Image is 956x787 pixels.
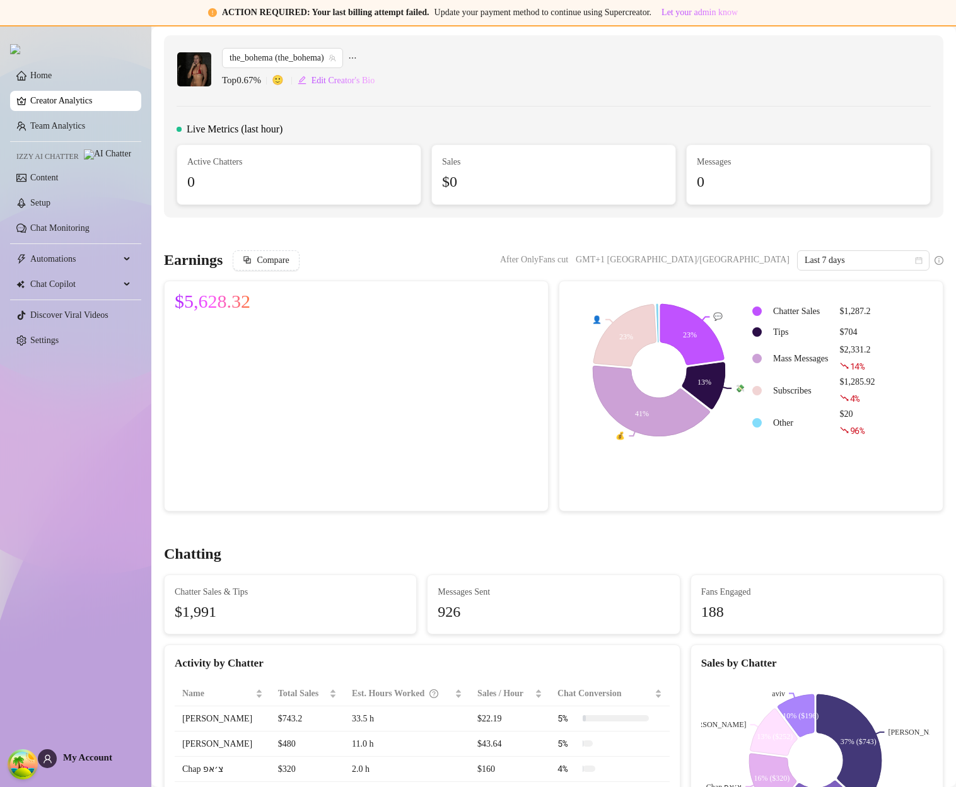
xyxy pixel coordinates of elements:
span: My Account [63,752,112,762]
span: Sales [442,155,665,169]
span: Last 7 days [805,251,922,270]
span: fall [840,426,849,434]
a: Team Analytics [30,121,85,131]
h3: Chatting [164,544,221,564]
span: Top 0.67 % [222,73,272,88]
h3: Earnings [164,250,223,271]
img: AI Chatter [84,149,131,160]
span: Chat Conversion [557,687,652,701]
div: $704 [840,325,875,339]
th: Sales / Hour [470,682,550,706]
span: Automations [30,249,120,269]
span: 14 % [850,360,865,372]
a: Settings [30,335,59,345]
div: $1,285.92 [840,375,875,406]
span: Chat Copilot [30,274,120,294]
div: $20 [840,407,875,438]
td: 33.5 h [344,706,470,732]
th: Name [175,682,271,706]
div: $0 [442,170,665,194]
span: Live Metrics (last hour) [187,122,283,137]
td: Subscribes [768,375,834,406]
div: Est. Hours Worked [352,687,452,701]
span: 5 % [557,711,578,725]
div: $2,331.2 [840,343,875,374]
a: Creator Analytics [30,91,131,111]
td: 11.0 h [344,732,470,757]
td: Mass Messages [768,343,834,374]
span: fall [840,361,849,370]
text: 💬 [714,312,723,321]
span: Messages Sent [438,585,669,599]
div: Sales by Chatter [701,655,933,672]
span: thunderbolt [16,254,26,264]
span: Let your admin know [662,8,738,18]
a: Content [30,173,58,182]
text: 💸 [735,383,745,393]
button: Open Tanstack query devtools [10,752,35,777]
span: team [329,54,336,62]
a: Chat Monitoring [30,223,90,233]
text: 👤 [592,314,602,324]
span: exclamation-circle [208,8,217,17]
span: Messages [697,155,920,169]
span: Fans Engaged [701,585,933,599]
a: Setup [30,198,50,207]
div: $1,287.2 [840,305,875,318]
img: Chat Copilot [16,280,25,289]
a: Discover Viral Videos [30,310,108,320]
text: [PERSON_NAME] [686,720,746,729]
span: block [243,255,252,264]
a: Home [30,71,52,80]
td: $480 [271,732,344,757]
span: Active Chatters [187,155,411,169]
td: $743.2 [271,706,344,732]
span: $1,991 [175,600,406,624]
img: logo.svg [10,44,20,54]
div: 926 [438,600,669,624]
text: aviv [772,689,785,698]
span: edit [298,76,306,85]
td: 2.0 h [344,757,470,782]
span: user [43,754,52,764]
span: Edit Creator's Bio [312,76,375,86]
button: Compare [233,250,299,271]
td: $22.19 [470,706,550,732]
span: info-circle [935,256,943,265]
span: question-circle [429,687,438,701]
span: GMT+1 [GEOGRAPHIC_DATA]/[GEOGRAPHIC_DATA] [576,250,790,269]
td: $160 [470,757,550,782]
span: the_bohema (the_bohema) [230,49,335,67]
td: [PERSON_NAME] [175,732,271,757]
th: Chat Conversion [550,682,670,706]
span: 5 % [557,737,578,750]
span: 🙂 [272,73,297,88]
span: After OnlyFans cut [500,250,568,269]
text: [PERSON_NAME] [888,728,948,737]
button: Let your admin know [656,5,743,20]
td: [PERSON_NAME] [175,706,271,732]
button: Edit Creator's Bio [297,71,376,91]
span: fall [840,393,849,402]
div: 0 [697,170,920,194]
td: $320 [271,757,344,782]
td: $43.64 [470,732,550,757]
th: Total Sales [271,682,344,706]
div: 188 [701,600,933,624]
span: Compare [257,255,289,265]
span: 96 % [850,424,865,436]
span: 4 % [557,762,578,776]
td: Tips [768,322,834,342]
img: the_bohema [177,52,211,86]
span: 4 % [850,392,860,404]
span: ellipsis [348,48,357,68]
text: 💰 [615,431,625,440]
span: Update your payment method to continue using Supercreator. [434,8,651,17]
span: Total Sales [278,687,327,701]
span: Sales / Hour [477,687,532,701]
div: Activity by Chatter [175,655,670,672]
strong: ACTION REQUIRED: Your last billing attempt failed. [222,8,429,17]
div: 0 [187,170,411,194]
td: Other [768,407,834,438]
span: calendar [915,257,923,264]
